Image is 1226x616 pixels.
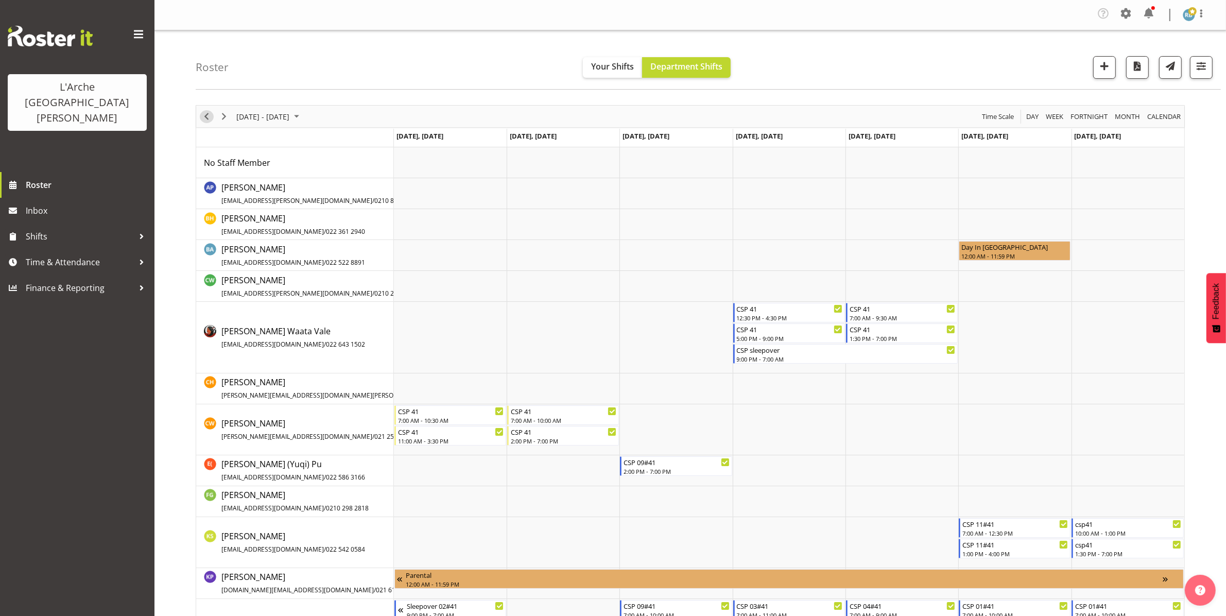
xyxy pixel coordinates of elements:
[372,432,374,441] span: /
[217,110,231,123] button: Next
[398,416,504,424] div: 7:00 AM - 10:30 AM
[850,314,955,322] div: 7:00 AM - 9:30 AM
[1195,585,1205,595] img: help-xxl-2.png
[1075,529,1181,537] div: 10:00 AM - 1:00 PM
[221,196,372,205] span: [EMAIL_ADDRESS][PERSON_NAME][DOMAIN_NAME]
[394,569,1184,589] div: Krishnaben Patel"s event - Parental Begin From Monday, June 16, 2025 at 12:00:00 AM GMT+12:00 End...
[196,517,394,568] td: Kalpana Sapkota resource
[196,147,394,178] td: No Staff Member resource
[396,131,443,141] span: [DATE], [DATE]
[398,406,504,416] div: CSP 41
[221,325,365,350] a: [PERSON_NAME] Waata Vale[EMAIL_ADDRESS][DOMAIN_NAME]/022 643 1502
[394,405,506,425] div: Cindy Walters"s event - CSP 41 Begin From Monday, August 18, 2025 at 7:00:00 AM GMT+12:00 Ends At...
[737,345,956,355] div: CSP sleepover
[737,314,842,322] div: 12:30 PM - 4:30 PM
[962,539,1068,550] div: CSP 11#41
[1069,110,1109,123] span: Fortnight
[372,289,374,298] span: /
[326,258,365,267] span: 022 522 8891
[221,376,462,401] a: [PERSON_NAME][PERSON_NAME][EMAIL_ADDRESS][DOMAIN_NAME][PERSON_NAME]
[204,157,270,169] a: No Staff Member
[26,177,149,193] span: Roster
[221,458,365,482] span: [PERSON_NAME] (Yuqi) Pu
[624,601,729,611] div: CSP 09#41
[980,110,1016,123] button: Time Scale
[1075,601,1181,611] div: CSP 01#41
[591,61,634,72] span: Your Shifts
[324,227,326,236] span: /
[326,340,365,349] span: 022 643 1502
[221,531,365,554] span: [PERSON_NAME]
[221,181,417,206] a: [PERSON_NAME][EMAIL_ADDRESS][PERSON_NAME][DOMAIN_NAME]/0210 850 5341
[959,518,1070,538] div: Kalpana Sapkota"s event - CSP 11#41 Begin From Saturday, August 23, 2025 at 7:00:00 AM GMT+12:00 ...
[737,303,842,314] div: CSP 41
[374,196,417,205] span: 0210 850 5341
[962,529,1068,537] div: 7:00 AM - 12:30 PM
[962,519,1068,529] div: CSP 11#41
[196,373,394,404] td: Christopher Hill resource
[196,568,394,599] td: Krishnaben Patel resource
[374,289,417,298] span: 0210 258 6795
[1190,56,1213,79] button: Filter Shifts
[1093,56,1116,79] button: Add a new shift
[221,489,369,513] span: [PERSON_NAME]
[221,289,372,298] span: [EMAIL_ADDRESS][PERSON_NAME][DOMAIN_NAME]
[326,504,369,512] span: 0210 298 2818
[1025,110,1040,123] span: Day
[221,432,372,441] span: [PERSON_NAME][EMAIL_ADDRESS][DOMAIN_NAME]
[583,57,642,78] button: Your Shifts
[737,334,842,343] div: 5:00 PM - 9:00 PM
[1069,110,1110,123] button: Fortnight
[221,326,365,349] span: [PERSON_NAME] Waata Vale
[221,227,324,236] span: [EMAIL_ADDRESS][DOMAIN_NAME]
[221,182,417,206] span: [PERSON_NAME]
[1126,56,1149,79] button: Download a PDF of the roster according to the set date range.
[1206,273,1226,343] button: Feedback - Show survey
[1025,110,1041,123] button: Timeline Day
[850,303,955,314] div: CSP 41
[961,252,1068,260] div: 12:00 AM - 11:59 PM
[507,405,619,425] div: Cindy Walters"s event - CSP 41 Begin From Tuesday, August 19, 2025 at 7:00:00 AM GMT+12:00 Ends A...
[733,303,845,322] div: Cherri Waata Vale"s event - CSP 41 Begin From Thursday, August 21, 2025 at 12:30:00 PM GMT+12:00 ...
[26,254,134,270] span: Time & Attendance
[961,131,1008,141] span: [DATE], [DATE]
[1146,110,1183,123] button: Month
[324,258,326,267] span: /
[196,271,394,302] td: Caitlin Wood resource
[1075,539,1181,550] div: csp41
[1146,110,1182,123] span: calendar
[374,586,376,594] span: /
[650,61,722,72] span: Department Shifts
[642,57,731,78] button: Department Shifts
[1044,110,1065,123] button: Timeline Week
[196,240,394,271] td: Bibi Ali resource
[1075,519,1181,529] div: csp41
[1075,550,1181,558] div: 1:30 PM - 7:00 PM
[196,61,229,73] h4: Roster
[196,455,394,486] td: Estelle (Yuqi) Pu resource
[850,324,955,334] div: CSP 41
[221,586,374,594] span: [DOMAIN_NAME][EMAIL_ADDRESS][DOMAIN_NAME]
[221,243,365,268] a: [PERSON_NAME][EMAIL_ADDRESS][DOMAIN_NAME]/022 522 8891
[26,229,134,244] span: Shifts
[737,324,842,334] div: CSP 41
[624,457,729,467] div: CSP 09#41
[324,340,326,349] span: /
[407,601,504,611] div: Sleepover 02#41
[737,601,842,611] div: CSP 03#41
[221,274,417,299] a: [PERSON_NAME][EMAIL_ADDRESS][PERSON_NAME][DOMAIN_NAME]/0210 258 6795
[733,323,845,343] div: Cherri Waata Vale"s event - CSP 41 Begin From Thursday, August 21, 2025 at 5:00:00 PM GMT+12:00 E...
[511,426,616,437] div: CSP 41
[221,571,411,595] a: [PERSON_NAME][DOMAIN_NAME][EMAIL_ADDRESS][DOMAIN_NAME]/021 618 124
[26,280,134,296] span: Finance & Reporting
[221,212,365,237] a: [PERSON_NAME][EMAIL_ADDRESS][DOMAIN_NAME]/022 361 2940
[620,456,732,476] div: Estelle (Yuqi) Pu"s event - CSP 09#41 Begin From Wednesday, August 20, 2025 at 2:00:00 PM GMT+12:...
[981,110,1015,123] span: Time Scale
[733,344,958,364] div: Cherri Waata Vale"s event - CSP sleepover Begin From Thursday, August 21, 2025 at 9:00:00 PM GMT+...
[510,131,557,141] span: [DATE], [DATE]
[624,467,729,475] div: 2:00 PM - 7:00 PM
[215,106,233,127] div: Next
[204,157,270,168] span: No Staff Member
[196,209,394,240] td: Ben Hammond resource
[406,580,1163,588] div: 12:00 AM - 11:59 PM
